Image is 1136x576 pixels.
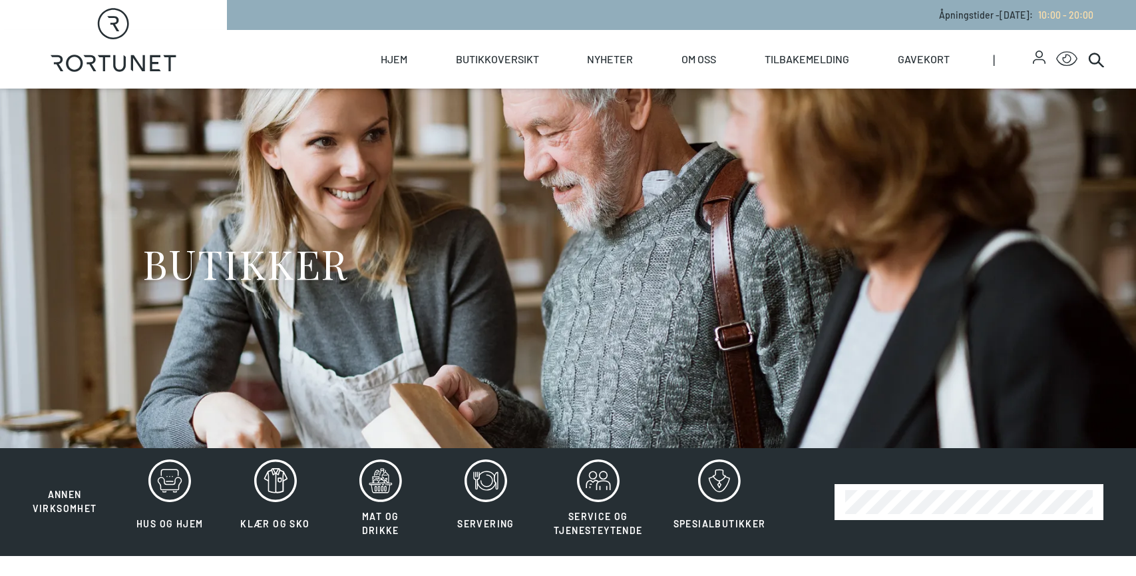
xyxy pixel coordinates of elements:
[329,459,432,545] button: Mat og drikke
[898,30,950,89] a: Gavekort
[540,459,657,545] button: Service og tjenesteytende
[457,518,514,529] span: Servering
[435,459,537,545] button: Servering
[224,459,326,545] button: Klær og sko
[1038,9,1093,21] span: 10:00 - 20:00
[681,30,716,89] a: Om oss
[240,518,309,529] span: Klær og sko
[381,30,407,89] a: Hjem
[587,30,633,89] a: Nyheter
[118,459,221,545] button: Hus og hjem
[939,8,1093,22] p: Åpningstider - [DATE] :
[765,30,849,89] a: Tilbakemelding
[554,511,643,536] span: Service og tjenesteytende
[456,30,539,89] a: Butikkoversikt
[362,511,399,536] span: Mat og drikke
[33,489,97,514] span: Annen virksomhet
[660,459,780,545] button: Spesialbutikker
[1056,49,1077,70] button: Open Accessibility Menu
[136,518,203,529] span: Hus og hjem
[13,459,116,516] button: Annen virksomhet
[1033,9,1093,21] a: 10:00 - 20:00
[142,238,348,288] h1: BUTIKKER
[673,518,766,529] span: Spesialbutikker
[993,30,1033,89] span: |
